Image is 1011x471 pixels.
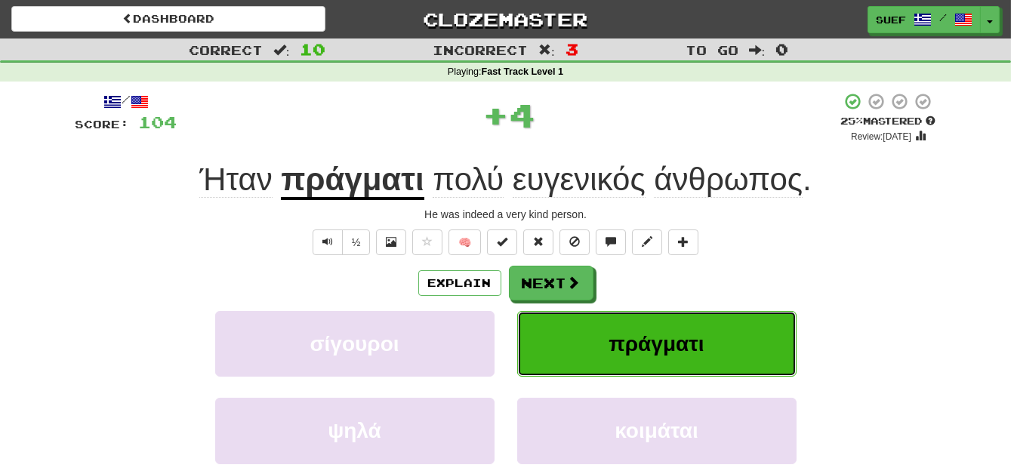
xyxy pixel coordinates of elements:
span: Correct [189,42,263,57]
span: 0 [775,40,788,58]
u: πράγματι [281,162,424,200]
button: Next [509,266,593,300]
span: άνθρωπος [654,162,803,198]
span: πράγματι [609,332,704,356]
div: Mastered [841,115,936,128]
span: 10 [300,40,325,58]
button: Favorite sentence (alt+f) [412,229,442,255]
span: σίγουροι [310,332,399,356]
span: πολύ [433,162,504,198]
span: : [273,44,290,57]
button: 🧠 [448,229,481,255]
span: SueF [876,13,906,26]
div: Text-to-speech controls [310,229,371,255]
a: SueF / [868,6,981,33]
button: Ignore sentence (alt+i) [559,229,590,255]
span: 104 [139,112,177,131]
span: ευγενικός [513,162,646,198]
span: To go [686,42,738,57]
a: Clozemaster [348,6,662,32]
span: / [939,12,947,23]
button: σίγουροι [215,311,495,377]
button: Discuss sentence (alt+u) [596,229,626,255]
div: / [76,92,177,111]
span: κοιμάται [615,419,698,442]
span: : [538,44,555,57]
div: He was indeed a very kind person. [76,207,936,222]
span: + [482,92,509,137]
button: Show image (alt+x) [376,229,406,255]
button: πράγματι [517,311,797,377]
button: Explain [418,270,501,296]
button: Reset to 0% Mastered (alt+r) [523,229,553,255]
span: Score: [76,118,130,131]
span: Incorrect [433,42,528,57]
button: κοιμάται [517,398,797,463]
span: 4 [509,96,535,134]
strong: Fast Track Level 1 [482,66,564,77]
button: ψηλά [215,398,495,463]
small: Review: [DATE] [851,131,911,142]
span: Ήταν [199,162,272,198]
span: 3 [566,40,578,58]
button: Play sentence audio (ctl+space) [313,229,343,255]
span: 25 % [841,115,864,127]
span: ψηλά [328,419,381,442]
button: ½ [342,229,371,255]
button: Add to collection (alt+a) [668,229,698,255]
span: . [424,162,812,198]
span: : [749,44,766,57]
button: Edit sentence (alt+d) [632,229,662,255]
a: Dashboard [11,6,325,32]
button: Set this sentence to 100% Mastered (alt+m) [487,229,517,255]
